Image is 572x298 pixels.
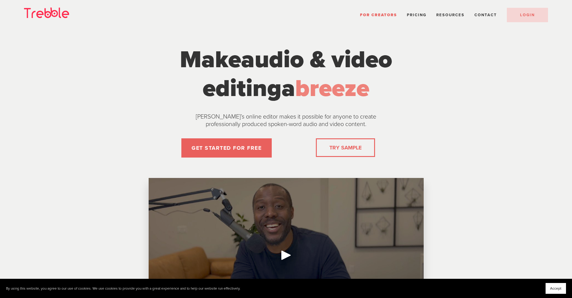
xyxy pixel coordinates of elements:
a: For Creators [360,13,397,17]
div: Play [279,248,293,262]
h1: Make a [174,45,399,103]
span: Resources [436,13,465,17]
span: breeze [295,74,369,103]
a: Pricing [407,13,426,17]
a: LOGIN [507,8,548,22]
a: TRY SAMPLE [327,142,364,154]
span: Accept [550,286,561,290]
p: [PERSON_NAME]’s online editor makes it possible for anyone to create professionally produced spok... [181,113,391,128]
p: By using this website, you agree to our use of cookies. We use cookies to provide you with a grea... [6,286,241,291]
img: Trebble [24,8,69,18]
a: GET STARTED FOR FREE [181,138,272,158]
span: audio & video [241,45,392,74]
span: editing [203,74,282,103]
a: Contact [474,13,497,17]
button: Accept [546,283,566,294]
span: LOGIN [520,13,535,17]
